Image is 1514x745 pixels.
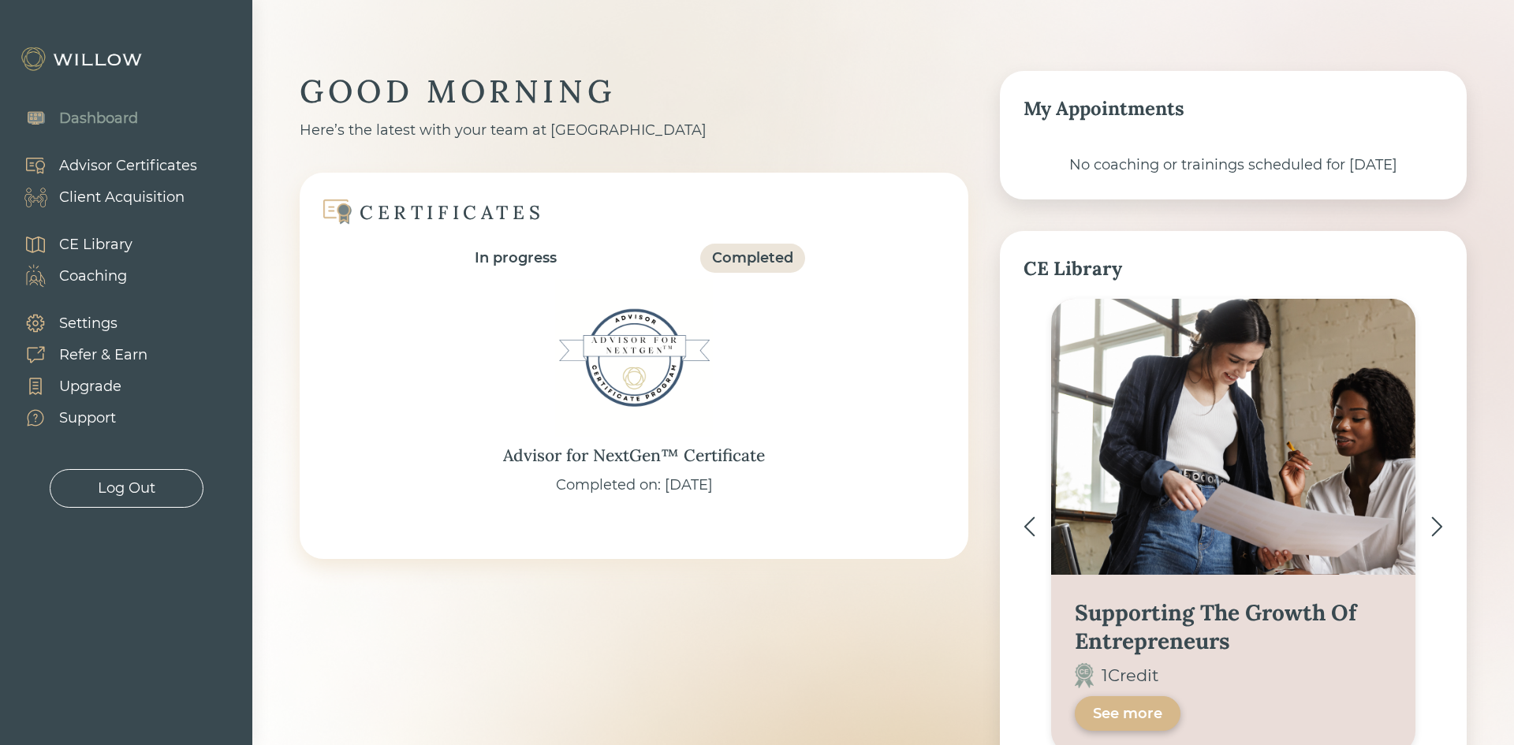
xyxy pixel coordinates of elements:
div: CE Library [1024,255,1443,283]
a: Settings [8,307,147,339]
div: My Appointments [1024,95,1443,123]
div: CERTIFICATES [360,200,544,225]
a: Coaching [8,260,132,292]
div: Log Out [98,478,155,499]
a: CE Library [8,229,132,260]
img: < [1024,516,1035,537]
a: Advisor Certificates [8,150,197,181]
img: > [1431,516,1443,537]
div: Refer & Earn [59,345,147,366]
a: Upgrade [8,371,147,402]
a: Refer & Earn [8,339,147,371]
div: Settings [59,313,117,334]
div: Supporting The Growth Of Entrepreneurs [1075,598,1392,655]
div: Here’s the latest with your team at [GEOGRAPHIC_DATA] [300,120,968,141]
img: Advisor for NextGen™ Certificate Badge [555,279,713,437]
a: Client Acquisition [8,181,197,213]
div: GOOD MORNING [300,71,968,112]
div: In progress [475,248,557,269]
div: Completed [712,248,793,269]
div: Advisor for NextGen™ Certificate [503,443,765,468]
div: See more [1093,704,1162,723]
div: Upgrade [59,376,121,397]
div: Support [59,408,116,429]
div: Completed on: [DATE] [556,475,713,496]
a: Dashboard [8,102,138,134]
div: Client Acquisition [59,187,185,208]
div: 1 Credit [1102,663,1159,688]
div: Dashboard [59,108,138,129]
img: Willow [20,47,146,72]
div: Advisor Certificates [59,155,197,177]
div: No coaching or trainings scheduled for [DATE] [1024,155,1443,176]
div: Coaching [59,266,127,287]
div: CE Library [59,234,132,255]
